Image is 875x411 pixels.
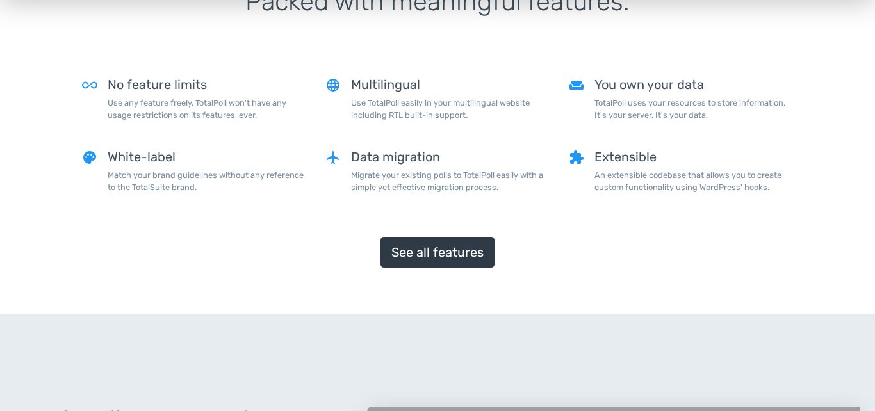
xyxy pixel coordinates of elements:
[108,97,306,121] p: Use any feature freely, TotalPoll won't have any usage restrictions on its features, ever.
[594,150,793,164] h5: Extensible
[351,97,550,121] p: Use TotalPoll easily in your multilingual website including RTL built-in support.
[569,150,584,204] span: extension
[108,150,306,164] h5: White-label
[594,77,793,92] h5: You own your data
[325,150,341,204] span: flight
[108,169,306,193] p: Match your brand guidelines without any reference to the TotalSuite brand.
[380,237,495,268] a: See all features
[594,97,793,121] p: TotalPoll uses your resources to store information, It's your server, It's your data.
[82,150,97,204] span: palette
[569,77,584,131] span: weekend
[82,77,97,131] span: all_inclusive
[108,77,306,92] h5: No feature limits
[351,169,550,193] p: Migrate your existing polls to TotalPoll easily with a simple yet effective migration process.
[325,77,341,131] span: language
[351,77,550,92] h5: Multilingual
[351,150,550,164] h5: Data migration
[594,169,793,193] p: An extensible codebase that allows you to create custom functionality using WordPress' hooks.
